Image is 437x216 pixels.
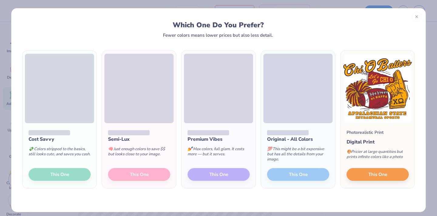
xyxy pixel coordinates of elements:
[347,129,384,136] div: Photorealistic Print
[347,168,409,181] button: This One
[368,171,387,178] span: This One
[29,146,33,152] span: 💸
[188,146,192,152] span: 💅
[28,21,409,29] div: Which One Do You Prefer?
[29,136,91,143] div: Cost Savvy
[108,136,170,143] div: Semi-Lux
[343,54,412,123] img: Photorealistic preview
[347,146,409,166] div: Pricier at large quantities but prints infinite colors like a photo
[267,136,329,143] div: Original - All Colors
[108,146,113,152] span: 🧠
[188,143,250,163] div: Max colors, full glam. It costs more — but it serves.
[267,146,272,152] span: 💯
[347,138,409,146] div: Digital Print
[188,136,250,143] div: Premium Vibes
[108,143,170,163] div: Just enough colors to save $$ but looks close to your image.
[163,33,273,38] div: Fewer colors means lower prices but also less detail.
[347,149,351,154] span: 🎨
[29,143,91,163] div: Colors stripped to the basics, still looks cute, and saves you cash.
[267,143,329,168] div: This might be a bit expensive but has all the details from your image.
